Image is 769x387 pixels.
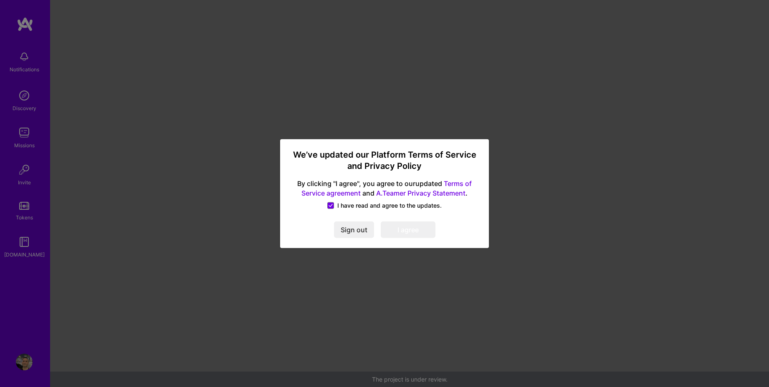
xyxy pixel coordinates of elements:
[290,149,479,172] h3: We’ve updated our Platform Terms of Service and Privacy Policy
[290,179,479,198] span: By clicking "I agree", you agree to our updated and .
[376,188,465,197] a: A.Teamer Privacy Statement
[334,221,374,238] button: Sign out
[381,221,435,238] button: I agree
[337,201,442,209] span: I have read and agree to the updates.
[301,179,472,197] a: Terms of Service agreement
